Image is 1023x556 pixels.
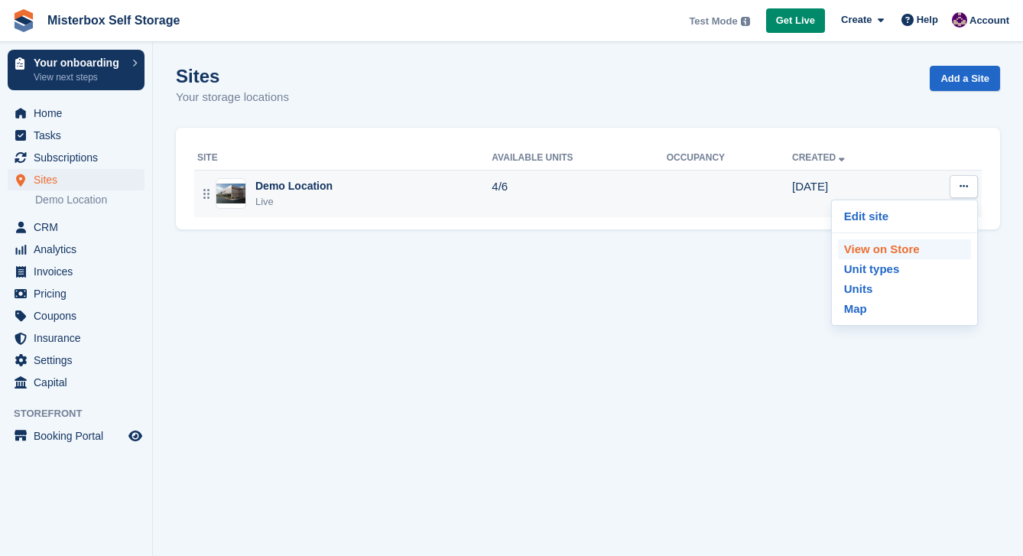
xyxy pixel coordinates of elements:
[8,216,145,238] a: menu
[838,279,971,299] a: Units
[216,184,245,203] img: Image of Demo Location site
[34,169,125,190] span: Sites
[8,372,145,393] a: menu
[34,239,125,260] span: Analytics
[8,425,145,447] a: menu
[41,8,186,33] a: Misterbox Self Storage
[34,350,125,371] span: Settings
[34,147,125,168] span: Subscriptions
[34,425,125,447] span: Booking Portal
[8,283,145,304] a: menu
[838,259,971,279] a: Unit types
[176,66,289,86] h1: Sites
[8,305,145,327] a: menu
[8,50,145,90] a: Your onboarding View next steps
[255,194,333,210] div: Live
[841,12,872,28] span: Create
[838,239,971,259] a: View on Store
[8,327,145,349] a: menu
[34,70,125,84] p: View next steps
[34,125,125,146] span: Tasks
[12,9,35,32] img: stora-icon-8386f47178a22dfd0bd8f6a31ec36ba5ce8667c1dd55bd0f319d3a0aa187defe.svg
[8,261,145,282] a: menu
[14,406,152,421] span: Storefront
[255,178,333,194] div: Demo Location
[34,327,125,349] span: Insurance
[838,299,971,319] a: Map
[492,170,666,217] td: 4/6
[126,427,145,445] a: Preview store
[8,239,145,260] a: menu
[8,147,145,168] a: menu
[35,193,145,207] a: Demo Location
[969,13,1009,28] span: Account
[766,8,825,34] a: Get Live
[667,146,792,171] th: Occupancy
[8,102,145,124] a: menu
[34,261,125,282] span: Invoices
[8,350,145,371] a: menu
[34,305,125,327] span: Coupons
[930,66,1000,91] a: Add a Site
[8,169,145,190] a: menu
[34,283,125,304] span: Pricing
[34,57,125,68] p: Your onboarding
[194,146,492,171] th: Site
[741,17,750,26] img: icon-info-grey-7440780725fd019a000dd9b08b2336e03edf1995a4989e88bcd33f0948082b44.svg
[776,13,815,28] span: Get Live
[917,12,938,28] span: Help
[792,152,848,163] a: Created
[492,146,666,171] th: Available Units
[34,372,125,393] span: Capital
[792,170,912,217] td: [DATE]
[176,89,289,106] p: Your storage locations
[34,102,125,124] span: Home
[838,206,971,226] a: Edit site
[34,216,125,238] span: CRM
[689,14,737,29] span: Test Mode
[8,125,145,146] a: menu
[952,12,967,28] img: Anna Žambůrková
